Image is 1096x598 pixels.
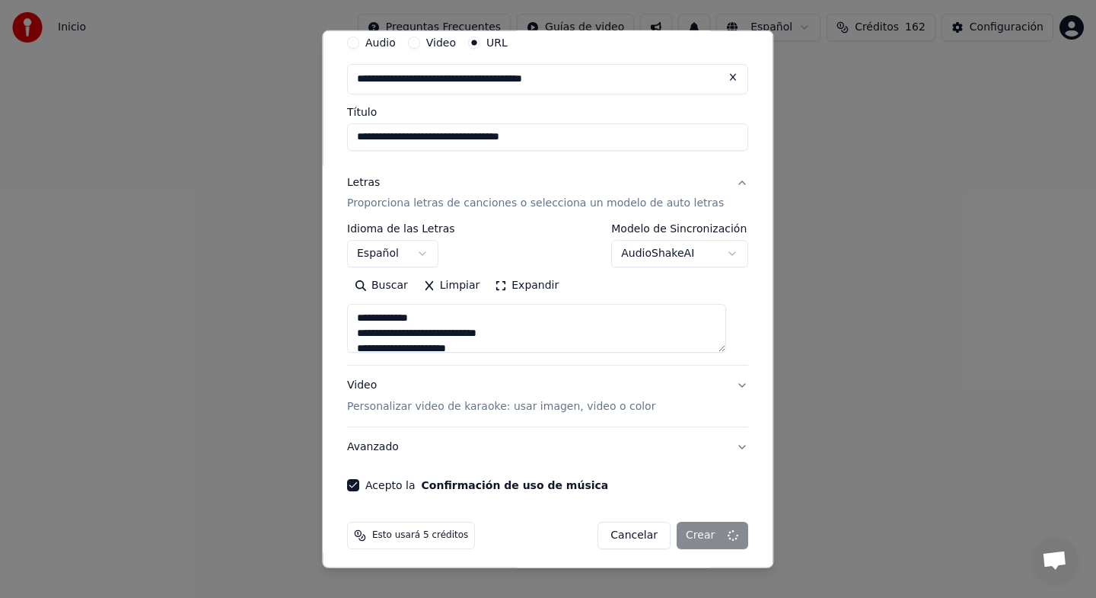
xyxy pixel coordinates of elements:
[347,378,655,414] div: Video
[372,529,468,542] span: Esto usará 5 créditos
[365,37,396,47] label: Audio
[347,223,748,365] div: LetrasProporciona letras de canciones o selecciona un modelo de auto letras
[612,223,749,234] label: Modelo de Sincronización
[347,106,748,117] label: Título
[426,37,456,47] label: Video
[365,480,608,491] label: Acepto la
[598,522,671,549] button: Cancelar
[422,480,609,491] button: Acepto la
[347,427,748,467] button: Avanzado
[347,399,655,414] p: Personalizar video de karaoke: usar imagen, video o color
[347,366,748,427] button: VideoPersonalizar video de karaoke: usar imagen, video o color
[488,273,567,298] button: Expandir
[347,273,416,298] button: Buscar
[347,196,724,211] p: Proporciona letras de canciones o selecciona un modelo de auto letras
[347,174,380,190] div: Letras
[486,37,508,47] label: URL
[347,162,748,223] button: LetrasProporciona letras de canciones o selecciona un modelo de auto letras
[416,273,487,298] button: Limpiar
[347,223,455,234] label: Idioma de las Letras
